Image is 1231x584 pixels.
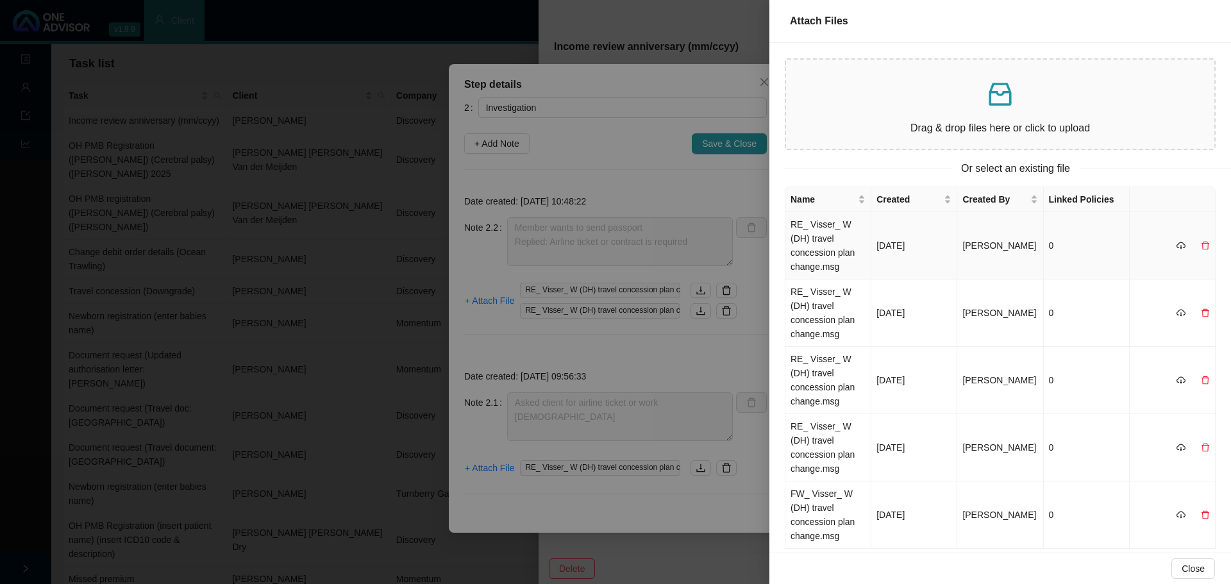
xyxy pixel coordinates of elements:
[1177,510,1185,519] span: cloud-download
[871,414,957,481] td: [DATE]
[785,212,871,279] td: RE_ Visser_ W (DH) travel concession plan change.msg
[1177,376,1185,385] span: cloud-download
[1044,481,1130,549] td: 0
[785,187,871,212] th: Name
[796,120,1204,136] p: Drag & drop files here or click to upload
[962,375,1036,385] span: [PERSON_NAME]
[962,308,1036,318] span: [PERSON_NAME]
[962,192,1027,206] span: Created By
[871,212,957,279] td: [DATE]
[1177,308,1185,317] span: cloud-download
[951,160,1080,176] span: Or select an existing file
[962,240,1036,251] span: [PERSON_NAME]
[871,187,957,212] th: Created
[790,15,848,26] span: Attach Files
[1177,443,1185,452] span: cloud-download
[1044,212,1130,279] td: 0
[1201,443,1210,452] span: delete
[962,442,1036,453] span: [PERSON_NAME]
[1201,376,1210,385] span: delete
[1182,562,1205,576] span: Close
[1044,347,1130,414] td: 0
[785,279,871,347] td: RE_ Visser_ W (DH) travel concession plan change.msg
[1201,241,1210,250] span: delete
[791,192,855,206] span: Name
[876,192,941,206] span: Created
[957,187,1043,212] th: Created By
[786,60,1214,149] span: inboxDrag & drop files here or click to upload
[985,79,1016,110] span: inbox
[871,279,957,347] td: [DATE]
[1201,510,1210,519] span: delete
[871,481,957,549] td: [DATE]
[1044,279,1130,347] td: 0
[1044,187,1130,212] th: Linked Policies
[785,414,871,481] td: RE_ Visser_ W (DH) travel concession plan change.msg
[1201,308,1210,317] span: delete
[1171,558,1215,579] button: Close
[962,510,1036,520] span: [PERSON_NAME]
[785,347,871,414] td: RE_ Visser_ W (DH) travel concession plan change.msg
[1177,241,1185,250] span: cloud-download
[785,481,871,549] td: FW_ Visser_ W (DH) travel concession plan change.msg
[1044,414,1130,481] td: 0
[871,347,957,414] td: [DATE]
